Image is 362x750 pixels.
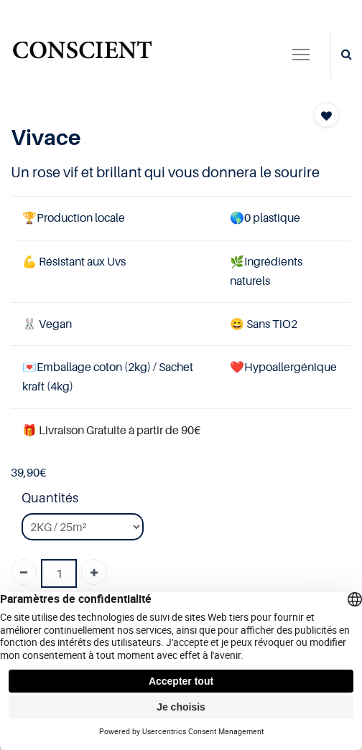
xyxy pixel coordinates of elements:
a: Ajouter [81,559,107,585]
td: 0 plastique [218,197,351,240]
h1: Vivace [11,124,351,150]
button: Add to wishlist [314,103,339,127]
font: 🎁 Livraison Gratuite à partir de 90€ [22,423,200,437]
span: Add to wishlist [321,111,332,121]
td: Ingrédients naturels [218,240,351,302]
strong: Quantités [22,488,351,513]
td: Emballage coton (2kg) / Sachet kraft (4kg) [11,346,218,408]
td: ans TiO2 [218,302,351,345]
h4: Un rose vif et brillant qui vous donnera le sourire [11,161,351,183]
span: 🏆 [22,210,37,225]
td: Production locale [11,197,218,240]
span: 39,90 [11,465,40,479]
span: 🌎 [230,210,244,225]
a: Supprimer [11,559,37,585]
span: 🌿 [230,254,244,268]
a: Logo of Conscient [11,35,154,73]
b: € [11,465,46,479]
span: 🐰 Vegan [22,317,72,331]
img: Conscient [11,35,154,73]
span: 💪 Résistant aux Uvs [22,254,126,268]
span: 😄 S [230,317,253,331]
span: 💌 [22,360,37,374]
td: ❤️Hypoallergénique [218,346,351,408]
